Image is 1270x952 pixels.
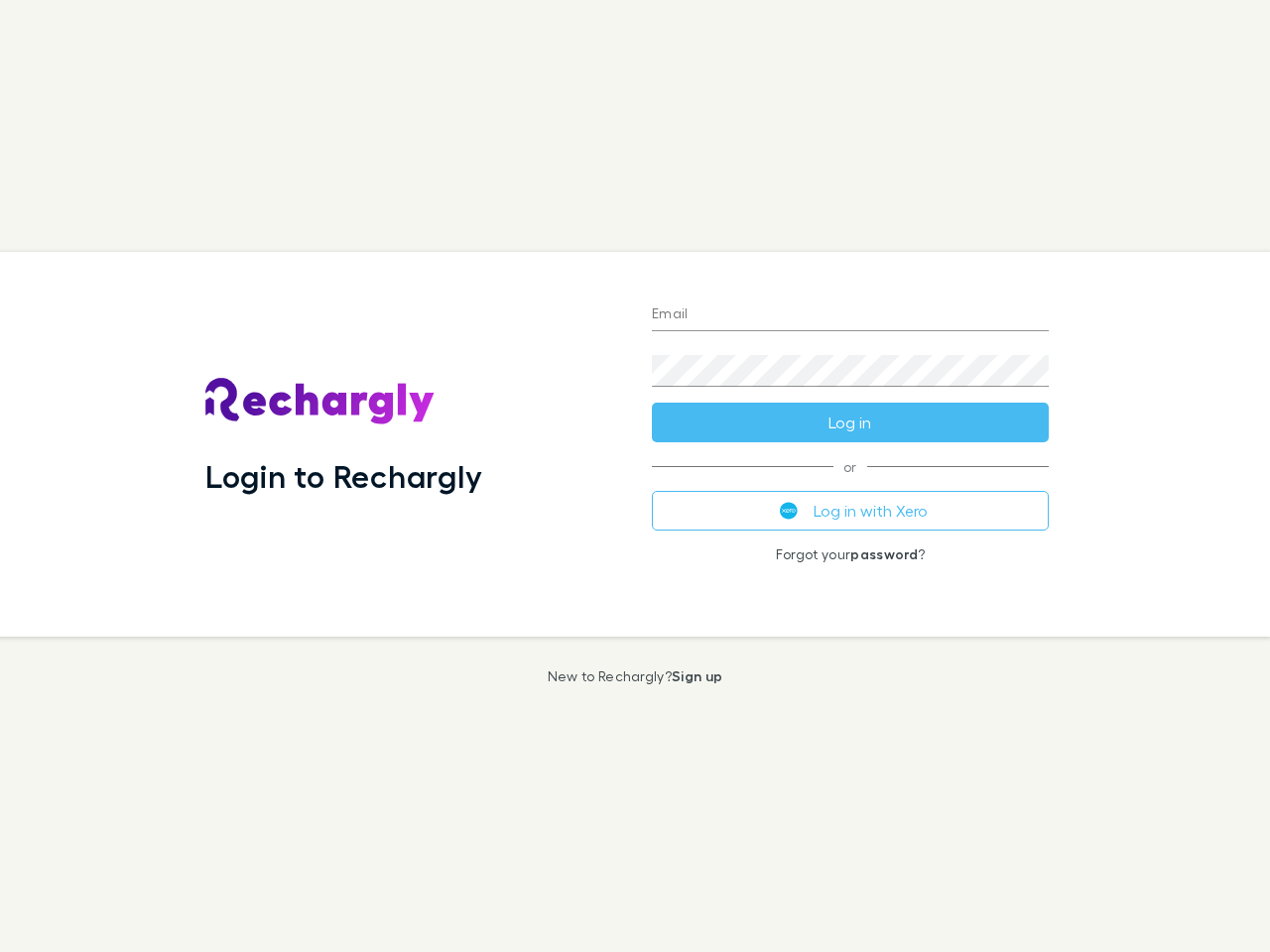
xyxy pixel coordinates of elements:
a: password [850,545,918,562]
h1: Login to Rechargly [205,457,482,495]
button: Log in [652,403,1049,442]
img: Xero's logo [780,502,798,520]
span: or [652,466,1049,467]
img: Rechargly's Logo [205,378,436,425]
p: New to Rechargly? [548,668,723,684]
p: Forgot your ? [652,546,1049,562]
button: Log in with Xero [652,491,1049,531]
a: Sign up [672,667,722,684]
